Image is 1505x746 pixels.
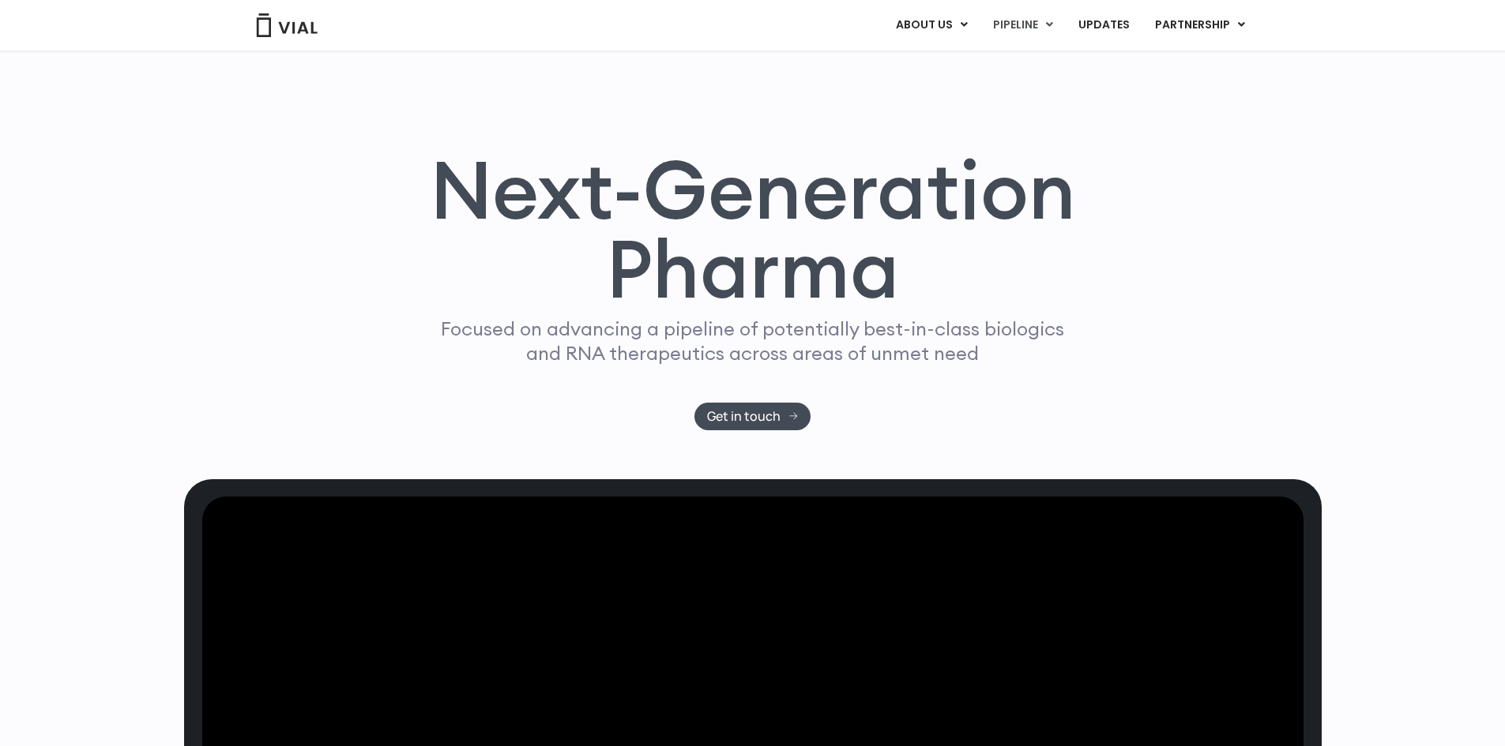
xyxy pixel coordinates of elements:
[435,317,1071,366] p: Focused on advancing a pipeline of potentially best-in-class biologics and RNA therapeutics acros...
[707,410,781,422] span: Get in touch
[411,150,1095,309] h1: Next-Generation Pharma
[255,13,318,37] img: Vial Logo
[1142,12,1258,39] a: PARTNERSHIPMenu Toggle
[694,403,811,430] a: Get in touch
[1066,12,1142,39] a: UPDATES
[883,12,980,39] a: ABOUT USMenu Toggle
[980,12,1065,39] a: PIPELINEMenu Toggle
